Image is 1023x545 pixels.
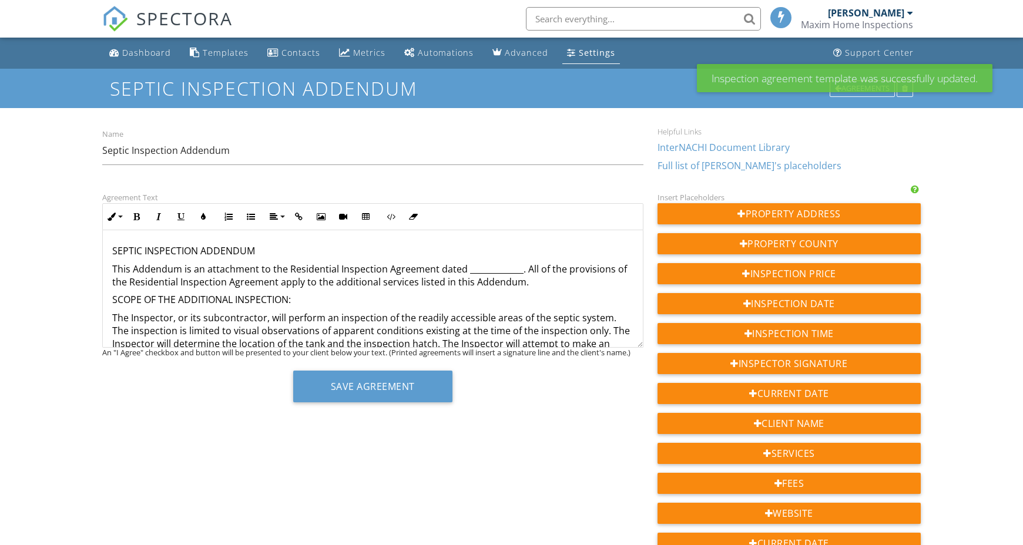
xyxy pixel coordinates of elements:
p: SCOPE OF THE ADDITIONAL INSPECTION: [112,293,633,306]
div: Maxim Home Inspections [801,19,913,31]
button: Colors [192,206,214,228]
div: Current Date [658,383,921,404]
div: Contacts [281,47,320,58]
a: Automations (Basic) [400,42,478,64]
button: Clear Formatting [402,206,424,228]
a: Agreements [830,82,897,93]
div: Agreements [830,80,895,97]
p: This Addendum is an attachment to the Residential Inspection Agreement dated _____________. All o... [112,263,633,289]
button: Bold (Ctrl+B) [125,206,147,228]
div: Inspection Time [658,323,921,344]
img: The Best Home Inspection Software - Spectora [102,6,128,32]
button: Unordered List [240,206,262,228]
a: SPECTORA [102,16,233,41]
h1: Septic Inspection Addendum [110,78,913,99]
div: Services [658,443,921,464]
button: Insert Link (Ctrl+K) [287,206,310,228]
div: Inspection agreement template was successfully updated. [697,64,992,92]
label: Agreement Text [102,192,158,203]
button: Underline (Ctrl+U) [170,206,192,228]
a: Settings [562,42,620,64]
button: Inline Style [103,206,125,228]
div: Automations [418,47,474,58]
a: Support Center [829,42,918,64]
button: Italic (Ctrl+I) [147,206,170,228]
div: Fees [658,473,921,494]
label: Insert Placeholders [658,192,725,203]
div: Helpful Links [658,127,921,136]
button: Ordered List [217,206,240,228]
div: [PERSON_NAME] [828,7,904,19]
button: Insert Video [332,206,354,228]
button: Align [265,206,287,228]
label: Name [102,129,123,140]
div: Client Name [658,413,921,434]
a: Full list of [PERSON_NAME]'s placeholders [658,159,841,172]
div: Templates [203,47,249,58]
div: Inspection Price [658,263,921,284]
a: Metrics [334,42,390,64]
div: Inspection Date [658,293,921,314]
button: Save Agreement [293,371,452,402]
p: The Inspector, or its subcontractor, will perform an inspection of the readily accessible areas o... [112,311,633,377]
div: Advanced [505,47,548,58]
div: Metrics [353,47,385,58]
button: Code View [380,206,402,228]
a: Contacts [263,42,325,64]
a: Dashboard [105,42,176,64]
a: Advanced [488,42,553,64]
a: InterNACHI Document Library [658,141,790,154]
div: Inspector Signature [658,353,921,374]
div: Support Center [845,47,914,58]
span: SPECTORA [136,6,233,31]
div: Dashboard [122,47,171,58]
div: An "I Agree" checkbox and button will be presented to your client below your text. (Printed agree... [102,348,643,357]
p: SEPTIC INSPECTION ADDENDUM [112,244,633,257]
button: Insert Table [354,206,377,228]
div: Property Address [658,203,921,224]
div: Settings [579,47,615,58]
input: Search everything... [526,7,761,31]
button: Insert Image (Ctrl+P) [310,206,332,228]
a: Templates [185,42,253,64]
div: Website [658,503,921,524]
div: Property County [658,233,921,254]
